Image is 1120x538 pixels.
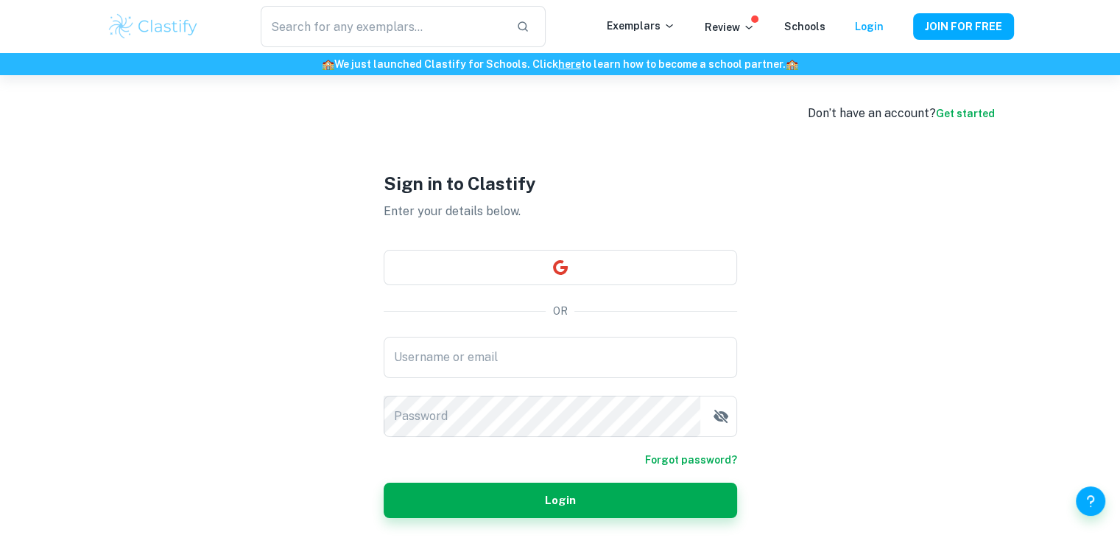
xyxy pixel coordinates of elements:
[786,58,798,70] span: 🏫
[3,56,1117,72] h6: We just launched Clastify for Schools. Click to learn how to become a school partner.
[913,13,1014,40] button: JOIN FOR FREE
[936,108,995,119] a: Get started
[607,18,675,34] p: Exemplars
[784,21,825,32] a: Schools
[645,452,737,468] a: Forgot password?
[261,6,504,47] input: Search for any exemplars...
[705,19,755,35] p: Review
[322,58,334,70] span: 🏫
[384,483,737,518] button: Login
[808,105,995,122] div: Don’t have an account?
[384,203,737,220] p: Enter your details below.
[107,12,200,41] img: Clastify logo
[855,21,884,32] a: Login
[384,170,737,197] h1: Sign in to Clastify
[1076,486,1105,516] button: Help and Feedback
[558,58,581,70] a: here
[553,303,568,319] p: OR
